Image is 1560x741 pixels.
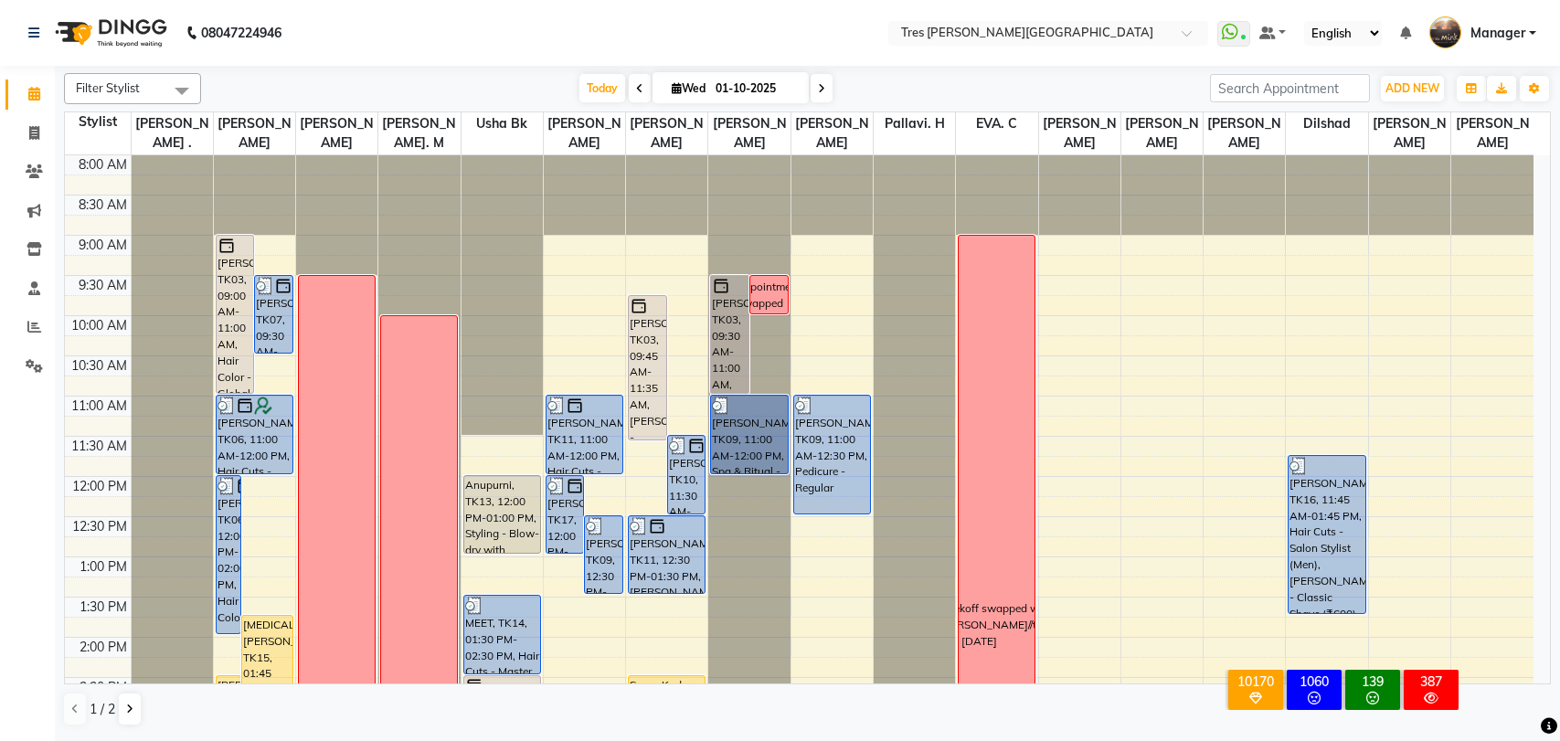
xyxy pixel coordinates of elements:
span: 1 / 2 [90,700,115,719]
span: [PERSON_NAME] [214,112,295,154]
span: [PERSON_NAME] . [132,112,213,154]
span: [PERSON_NAME] [296,112,377,154]
div: [PERSON_NAME], TK10, 11:30 AM-12:30 PM, [PERSON_NAME] - Classic Shave [668,436,706,513]
img: logo [47,7,172,58]
span: [PERSON_NAME] [626,112,707,154]
div: 12:30 PM [69,517,131,536]
span: [PERSON_NAME] [1451,112,1533,154]
div: 1060 [1290,673,1338,690]
div: 11:00 AM [68,397,131,416]
div: [PERSON_NAME], TK07, 09:30 AM-10:30 AM, Hair Cuts - Creative Head (Women) [255,276,292,353]
div: [PERSON_NAME], TK17, 12:00 PM-01:00 PM, Hair Cuts - Salon Stylist (Men) [547,476,584,553]
div: 387 [1407,673,1455,690]
span: [PERSON_NAME] [1204,112,1285,154]
span: EVA. C [956,112,1037,135]
button: ADD NEW [1381,76,1444,101]
span: ADD NEW [1385,81,1439,95]
span: Manager [1470,24,1525,43]
span: [PERSON_NAME] [544,112,625,154]
div: [PERSON_NAME], TK11, 12:30 PM-01:30 PM, [PERSON_NAME] - Classic Shave [629,516,705,593]
div: 11:30 AM [68,437,131,456]
div: Anupurni, TK13, 12:00 PM-01:00 PM, Styling - Blow-dry with Shampoo [464,476,540,553]
div: 9:30 AM [75,276,131,295]
div: 139 [1349,673,1396,690]
div: Stylist [65,112,131,132]
span: [PERSON_NAME]. M [378,112,460,154]
div: [PERSON_NAME], TK11, 11:00 AM-12:00 PM, Hair Cuts - Salon Stylist (Men) [547,396,622,473]
input: Search Appointment [1210,74,1370,102]
div: [PERSON_NAME], TK16, 11:45 AM-01:45 PM, Hair Cuts - Salon Stylist (Men),[PERSON_NAME] - Classic S... [1289,456,1364,613]
b: 08047224946 [201,7,281,58]
div: 12:00 PM [69,477,131,496]
span: [PERSON_NAME] [708,112,790,154]
div: 8:30 AM [75,196,131,215]
div: [PERSON_NAME], TK09, 12:30 PM-01:30 PM, Hair Cuts - Salon Stylist (Women) [585,516,622,593]
div: 2:00 PM [76,638,131,657]
span: [PERSON_NAME] [1039,112,1120,154]
input: 2025-10-01 [710,75,801,102]
img: Manager [1429,16,1461,48]
div: 10:00 AM [68,316,131,335]
span: [PERSON_NAME] [1369,112,1450,154]
span: Pallavi. H [874,112,955,135]
div: [PERSON_NAME], TK09, 11:00 AM-12:00 PM, Spa & Ritual - Essential [711,396,787,473]
div: 10170 [1232,673,1279,690]
div: 10:30 AM [68,356,131,376]
div: weekoff swapped with [PERSON_NAME]//take app [DATE] [939,600,1054,650]
div: [PERSON_NAME], TK06, 12:00 PM-02:00 PM, Hair Color - Root Touch Up ([MEDICAL_DATA] Free) (Women) [217,476,240,633]
div: 9:00 AM [75,236,131,255]
div: MEET, TK14, 01:30 PM-02:30 PM, Hair Cuts - Master Stylist (Men) [464,596,540,673]
span: Today [579,74,625,102]
div: 2:30 PM [76,678,131,697]
div: [PERSON_NAME], TK09, 11:00 AM-12:30 PM, Pedicure - Regular [794,396,870,513]
div: [PERSON_NAME], TK06, 11:00 AM-12:00 PM, Hair Cuts - Creative Head (Women) [217,396,292,473]
div: 1:00 PM [76,557,131,577]
div: [PERSON_NAME], TK03, 09:45 AM-11:35 AM, [PERSON_NAME] - Classic Shave,[PERSON_NAME] colour [629,296,666,439]
span: [PERSON_NAME] [1121,112,1203,154]
span: Filter Stylist [76,80,140,95]
div: 8:00 AM [75,155,131,175]
div: 1:30 PM [76,598,131,617]
div: [PERSON_NAME], TK03, 09:00 AM-11:00 AM, Hair Color - Global ([MEDICAL_DATA] Free) (Men) [217,236,254,393]
span: Dilshad [1286,112,1367,135]
div: take appointment swapped weekoff [738,262,801,327]
div: [PERSON_NAME], TK03, 09:30 AM-11:00 AM, Vitamin C Facial [711,276,748,393]
span: Usha bk [462,112,543,135]
span: [PERSON_NAME] [791,112,873,154]
span: Wed [667,81,710,95]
